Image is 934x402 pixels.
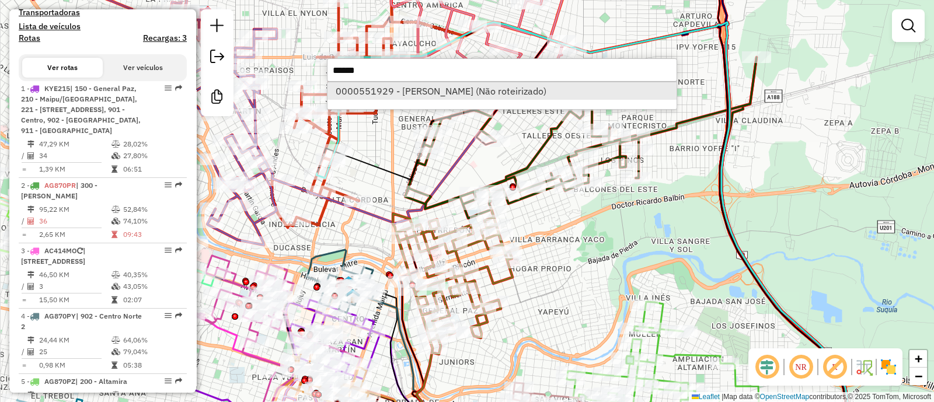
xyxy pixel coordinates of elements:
td: / [21,281,27,292]
td: / [21,150,27,162]
span: | 200 - Altamira [75,377,127,386]
button: Ver rotas [22,58,103,78]
td: 47,29 KM [39,138,111,150]
h4: Transportadoras [19,8,187,18]
img: Fluxo de ruas [855,358,873,376]
span: 1 - [21,84,141,135]
em: Rota exportada [175,85,182,92]
td: = [21,359,27,371]
td: 70,30% [123,389,182,401]
td: 24,44 KM [39,334,111,346]
span: 3 - [21,246,86,265]
span: AC414MO [44,246,77,255]
em: Rota exportada [175,377,182,384]
span: 2 - [21,181,97,200]
span: − [915,369,922,383]
a: Criar modelo [205,85,229,111]
a: Exibir filtros [897,14,920,37]
i: % de utilização do peso [111,206,120,213]
td: 64,06% [123,334,182,346]
i: Total de Atividades [27,152,34,159]
i: Distância Total [27,391,34,398]
td: 27,80% [123,150,182,162]
i: Tempo total em rota [111,231,117,238]
em: Opções [165,85,172,92]
td: 34 [39,150,111,162]
td: = [21,163,27,175]
td: 74,10% [123,215,182,227]
div: Atividade não roteirizada - Diego Villarreal [570,148,599,159]
i: % de utilização do peso [111,271,120,278]
span: | 150 - General Paz, 210 - Maipu/[GEOGRAPHIC_DATA], 221 - [STREET_ADDRESS], 901 - Centro, 902 - [... [21,84,141,135]
td: 25 [39,346,111,358]
a: Zoom out [909,368,927,385]
td: 0,98 KM [39,359,111,371]
td: = [21,229,27,240]
td: 06:51 [123,163,182,175]
span: | 300 - [PERSON_NAME] [21,181,97,200]
td: 95,22 KM [39,204,111,215]
em: Opções [165,247,172,254]
h4: Lista de veículos [19,22,187,32]
span: Ocultar deslocamento [753,353,781,381]
em: Opções [165,312,172,319]
i: % de utilização da cubagem [111,152,120,159]
span: 4 - [21,312,142,331]
span: AG870PY [44,312,76,320]
i: % de utilização do peso [111,391,120,398]
i: Total de Atividades [27,218,34,225]
i: Distância Total [27,206,34,213]
td: 36 [39,215,111,227]
div: Atividade não roteirizada - Meana Paula Daniela [388,276,417,288]
em: Opções [165,377,172,384]
td: 40,35% [123,269,182,281]
td: 1,39 KM [39,163,111,175]
div: Map data © contributors,© 2025 TomTom, Microsoft [689,392,934,402]
i: Total de Atividades [27,283,34,290]
a: Nova sessão e pesquisa [205,14,229,40]
td: 2,65 KM [39,229,111,240]
span: AG870PR [44,181,76,190]
td: / [21,215,27,227]
a: OpenStreetMap [760,393,810,401]
i: % de utilização do peso [111,141,120,148]
i: % de utilização da cubagem [111,283,120,290]
em: Rota exportada [175,181,182,188]
span: | 902 - Centro Norte 2 [21,312,142,331]
td: 05:38 [123,359,182,371]
span: Ocultar NR [787,353,815,381]
a: Leaflet [692,393,720,401]
td: 52,84% [123,204,182,215]
button: Ver veículos [103,58,183,78]
i: % de utilização do peso [111,337,120,344]
td: / [21,346,27,358]
i: Tempo total em rota [111,296,117,303]
td: 02:07 [123,294,182,306]
i: Veículo já utilizado nesta sessão [77,247,83,254]
td: 3 [39,281,111,292]
span: KYE215 [44,84,70,93]
em: Opções [165,181,172,188]
i: Tempo total em rota [111,362,117,369]
ul: Option List [327,82,677,100]
i: Distância Total [27,271,34,278]
em: Rota exportada [175,247,182,254]
i: % de utilização da cubagem [111,348,120,355]
a: Rotas [19,33,40,43]
td: 09:43 [123,229,182,240]
td: 43,05% [123,281,182,292]
span: AG870PZ [44,377,75,386]
span: Exibir rótulo [821,353,849,381]
i: Distância Total [27,337,34,344]
i: Distância Total [27,141,34,148]
span: | [STREET_ADDRESS] [21,246,86,265]
i: Total de Atividades [27,348,34,355]
td: 28,02% [123,138,182,150]
span: + [915,351,922,366]
img: UDC - Córdoba [345,288,360,303]
i: % de utilização da cubagem [111,218,120,225]
a: Exportar sessão [205,45,229,71]
td: = [21,294,27,306]
em: Rota exportada [175,312,182,319]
